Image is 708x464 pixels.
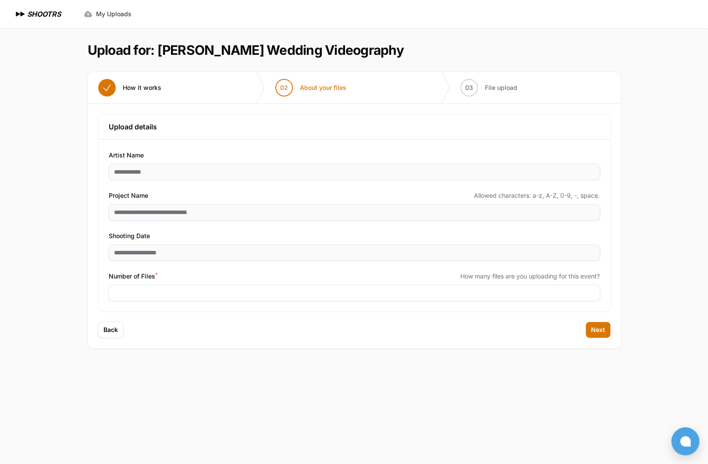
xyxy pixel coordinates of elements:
a: My Uploads [78,6,137,22]
button: Open chat window [671,427,699,455]
span: Next [591,325,605,334]
button: Back [98,322,123,338]
span: My Uploads [96,10,132,18]
span: About your files [300,83,346,92]
span: Allowed characters: a-z, A-Z, 0-9, -, space. [474,191,600,200]
span: Shooting Date [109,231,150,241]
span: Number of Files [109,271,157,282]
h1: SHOOTRS [27,9,61,19]
img: SHOOTRS [14,9,27,19]
span: Project Name [109,190,148,201]
span: 03 [465,83,473,92]
span: Artist Name [109,150,144,161]
span: 02 [280,83,288,92]
button: How it works [88,72,172,104]
button: 02 About your files [265,72,357,104]
button: 03 File upload [450,72,528,104]
h3: Upload details [109,121,600,132]
span: Back [103,325,118,334]
span: File upload [485,83,517,92]
a: SHOOTRS SHOOTRS [14,9,61,19]
span: How it works [123,83,161,92]
h1: Upload for: [PERSON_NAME] Wedding Videography [88,42,404,58]
span: How many files are you uploading for this event? [460,272,600,281]
button: Next [586,322,610,338]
